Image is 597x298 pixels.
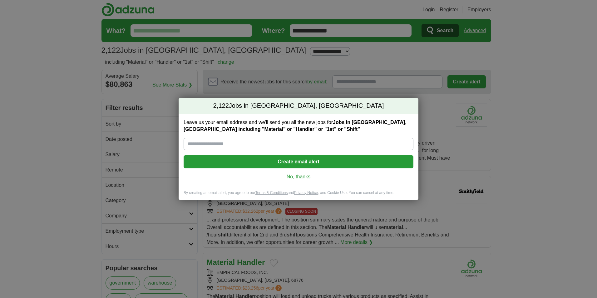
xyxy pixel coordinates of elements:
[179,98,418,114] h2: Jobs in [GEOGRAPHIC_DATA], [GEOGRAPHIC_DATA]
[294,191,318,195] a: Privacy Notice
[255,191,288,195] a: Terms & Conditions
[184,120,407,132] strong: Jobs in [GEOGRAPHIC_DATA], [GEOGRAPHIC_DATA] including "Material" or "Handler" or "1st" or "Shift"
[179,190,418,201] div: By creating an email alert, you agree to our and , and Cookie Use. You can cancel at any time.
[184,119,413,133] label: Leave us your email address and we'll send you all the new jobs for
[189,173,408,180] a: No, thanks
[184,155,413,168] button: Create email alert
[213,102,229,110] span: 2,122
